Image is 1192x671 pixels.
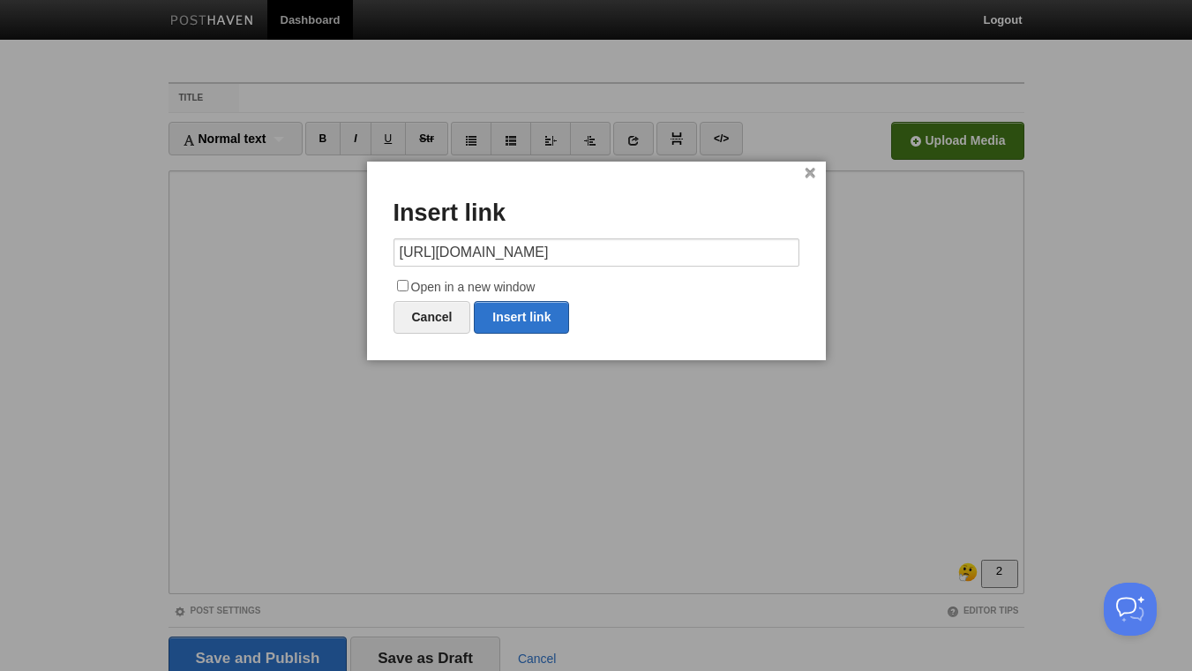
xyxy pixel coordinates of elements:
label: Open in a new window [394,277,799,298]
input: Open in a new window [397,280,409,291]
a: Insert link [474,301,569,334]
iframe: Help Scout Beacon - Open [1104,583,1157,636]
a: × [805,169,816,178]
h3: Insert link [394,200,799,227]
a: Cancel [394,301,471,334]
